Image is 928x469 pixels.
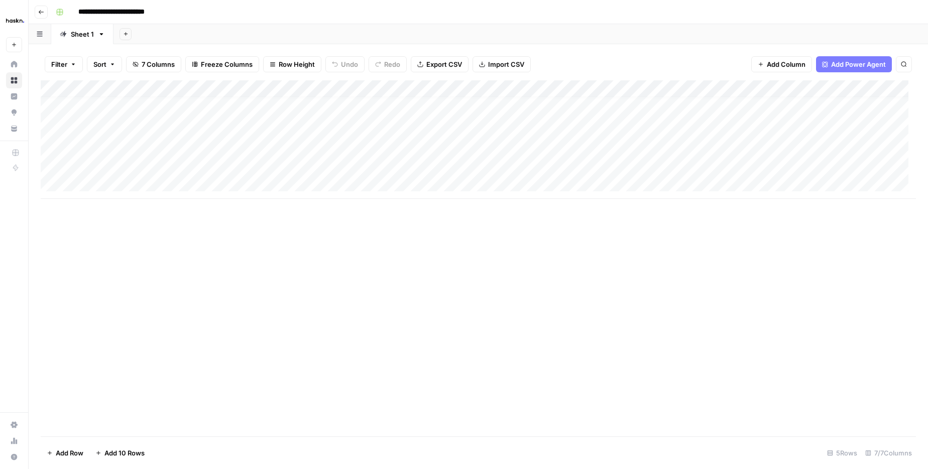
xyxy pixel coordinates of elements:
span: Add Power Agent [831,59,886,69]
a: Browse [6,72,22,88]
button: Filter [45,56,83,72]
span: Filter [51,59,67,69]
button: Row Height [263,56,321,72]
span: Add Row [56,448,83,458]
span: Add Column [767,59,805,69]
span: Freeze Columns [201,59,253,69]
span: 7 Columns [142,59,175,69]
button: Freeze Columns [185,56,259,72]
a: Your Data [6,121,22,137]
span: Import CSV [488,59,524,69]
a: Sheet 1 [51,24,113,44]
button: Add 10 Rows [89,445,151,461]
a: Opportunities [6,104,22,121]
button: Import CSV [473,56,531,72]
span: Export CSV [426,59,462,69]
button: 7 Columns [126,56,181,72]
span: Row Height [279,59,315,69]
button: Add Row [41,445,89,461]
span: Add 10 Rows [104,448,145,458]
a: Insights [6,88,22,104]
button: Redo [369,56,407,72]
a: Settings [6,417,22,433]
div: Sheet 1 [71,29,94,39]
button: Add Power Agent [816,56,892,72]
span: Redo [384,59,400,69]
span: Undo [341,59,358,69]
button: Undo [325,56,365,72]
img: Haskn Logo [6,12,24,30]
a: Usage [6,433,22,449]
div: 7/7 Columns [861,445,916,461]
button: Export CSV [411,56,469,72]
span: Sort [93,59,106,69]
button: Help + Support [6,449,22,465]
div: 5 Rows [823,445,861,461]
button: Add Column [751,56,812,72]
button: Workspace: Haskn [6,8,22,33]
button: Sort [87,56,122,72]
a: Home [6,56,22,72]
